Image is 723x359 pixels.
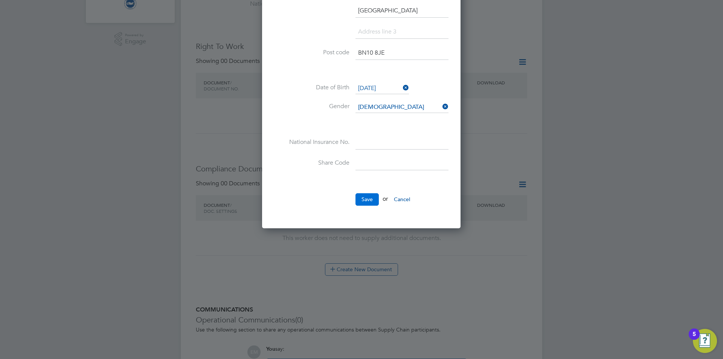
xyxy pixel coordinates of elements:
[274,159,349,167] label: Share Code
[355,83,409,94] input: Select one
[355,102,448,113] input: Select one
[274,84,349,92] label: Date of Birth
[692,334,696,344] div: 5
[355,4,448,18] input: Address line 2
[388,193,416,205] button: Cancel
[274,193,448,213] li: or
[274,102,349,110] label: Gender
[355,193,379,205] button: Save
[274,49,349,57] label: Post code
[274,138,349,146] label: National Insurance No.
[693,329,717,353] button: Open Resource Center, 5 new notifications
[355,25,448,39] input: Address line 3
